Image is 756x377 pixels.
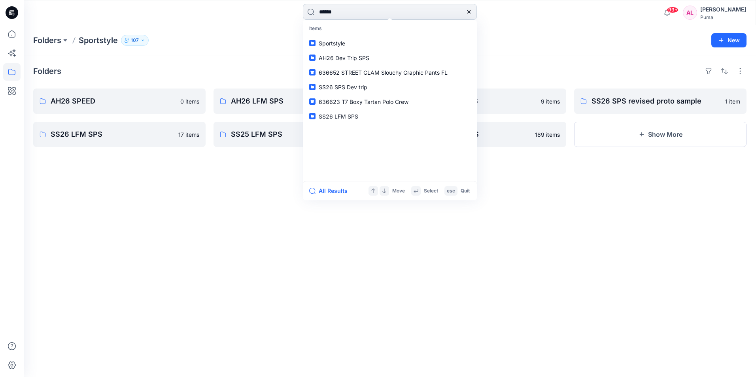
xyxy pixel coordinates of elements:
span: 99+ [667,7,679,13]
button: All Results [309,186,353,196]
span: SS26 LFM SPS [319,113,358,120]
a: Folders [33,35,61,46]
p: 17 items [178,130,199,139]
button: Show More [574,122,747,147]
p: SS26 SPS revised proto sample [592,96,720,107]
a: 636623 T7 Boxy Tartan Polo Crew [304,94,475,109]
h4: Folders [33,66,61,76]
div: Puma [700,14,746,20]
a: Sportstyle [304,36,475,51]
div: AL [683,6,697,20]
a: SS25 LLC Final SPS189 items [394,122,566,147]
p: Move [392,187,405,195]
p: Items [304,21,475,36]
button: 107 [121,35,149,46]
span: SS26 SPS Dev trip [319,84,367,90]
a: SS26 LFM SPS17 items [33,122,206,147]
p: 1 item [725,97,740,106]
p: esc [447,187,455,195]
p: AH26 LFM SPS [231,96,356,107]
span: 636652 STREET GLAM Slouchy Graphic Pants FL [319,69,448,76]
a: SS26 SPS Dev trip [304,80,475,94]
p: AH26 SPEED [51,96,176,107]
span: AH26 Dev Trip SPS [319,55,369,61]
p: SS26 LFM SPS [51,129,174,140]
p: Select [424,187,438,195]
p: 107 [131,36,139,45]
a: AH26 SPEED0 items [33,89,206,114]
a: 636652 STREET GLAM Slouchy Graphic Pants FL [304,65,475,80]
p: Sportstyle [79,35,118,46]
a: AH26 LFM SPS2 items [214,89,386,114]
a: SS25 LFM SPS381 items [214,122,386,147]
a: AH26 Dev Trip SPS [304,51,475,65]
p: 189 items [535,130,560,139]
span: 636623 T7 Boxy Tartan Polo Crew [319,98,408,105]
p: 0 items [180,97,199,106]
a: SS26 SPS revised proto sample1 item [574,89,747,114]
p: 9 items [541,97,560,106]
a: SS26 LFM SPS [304,109,475,124]
div: [PERSON_NAME] [700,5,746,14]
span: Sportstyle [319,40,345,47]
p: Quit [461,187,470,195]
button: New [711,33,747,47]
p: SS25 LFM SPS [231,129,350,140]
a: AH26 Dev Trip SPS9 items [394,89,566,114]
